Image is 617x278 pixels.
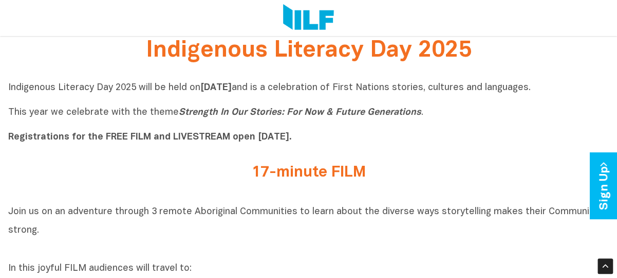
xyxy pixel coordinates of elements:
[200,83,232,92] b: [DATE]
[597,258,613,274] div: Scroll Back to Top
[8,133,292,142] b: Registrations for the FREE FILM and LIVESTREAM open [DATE].
[116,164,501,181] h2: 17-minute FILM
[179,108,421,117] i: Strength In Our Stories: For Now & Future Generations
[8,82,609,144] p: Indigenous Literacy Day 2025 will be held on and is a celebration of First Nations stories, cultu...
[8,263,609,275] p: In this joyful FILM audiences will travel to:
[8,207,606,235] span: Join us on an adventure through 3 remote Aboriginal Communities to learn about the diverse ways s...
[283,4,334,32] img: Logo
[146,40,472,61] span: Indigenous Literacy Day 2025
